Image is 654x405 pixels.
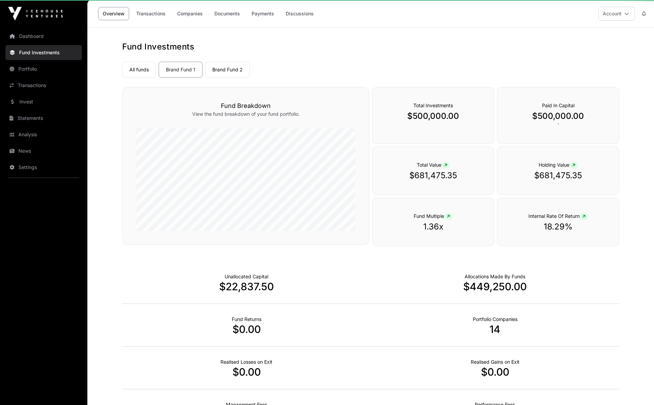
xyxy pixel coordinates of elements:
[511,221,605,232] p: 18.29%
[371,366,619,378] p: $0.00
[98,7,129,20] a: Overview
[122,41,619,52] h1: Fund Investments
[5,61,82,76] a: Portfolio
[5,78,82,93] a: Transactions
[5,111,82,126] a: Statements
[371,280,619,293] p: $449,250.00
[497,87,619,144] div: `
[5,127,82,142] a: Analysis
[542,102,574,108] span: Paid In Capital
[539,162,578,168] span: Holding Value
[122,62,156,78] a: All funds
[136,101,355,111] h3: Fund Breakdown
[417,162,450,168] span: Total Value
[5,160,82,175] a: Settings
[281,7,318,20] a: Discussions
[413,102,453,108] span: Total Investments
[122,280,371,293] p: $22,837.50
[5,45,82,60] a: Fund Investments
[371,323,619,335] p: 14
[225,273,268,280] p: Cash not yet allocated
[386,111,480,122] p: $500,000.00
[132,7,170,20] a: Transactions
[386,221,480,232] p: 1.36x
[5,94,82,109] a: Invest
[221,359,272,365] p: Net Realised on Negative Exits
[5,29,82,44] a: Dashboard
[136,111,355,117] p: View the fund breakdown of your fund portfolio.
[159,62,202,78] a: Brand Fund 1
[247,7,279,20] a: Payments
[386,170,480,181] p: $681,475.35
[122,366,371,378] p: $0.00
[205,62,250,78] a: Brand Fund 2
[511,170,605,181] p: $681,475.35
[528,213,588,219] span: Internal Rate Of Return
[232,316,261,323] p: Realised Returns from Funds
[5,143,82,158] a: News
[8,7,63,20] img: Icehouse Ventures Logo
[598,7,635,20] button: Account
[620,372,654,405] iframe: Chat Widget
[511,111,605,122] p: $500,000.00
[414,213,453,219] span: Fund Multiple
[465,273,525,280] p: Capital Deployed Into Companies
[210,7,244,20] a: Documents
[173,7,207,20] a: Companies
[473,316,517,323] p: Number of Companies Deployed Into
[471,359,520,365] p: Net Realised on Positive Exits
[122,323,371,335] p: $0.00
